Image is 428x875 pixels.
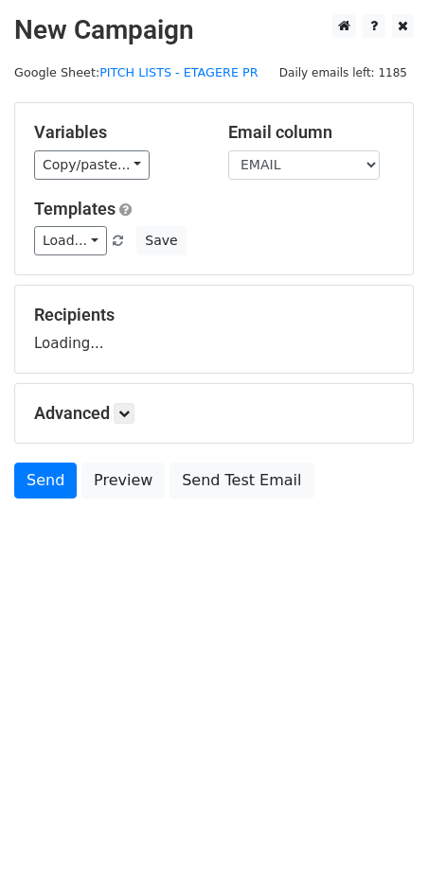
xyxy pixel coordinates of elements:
[34,122,200,143] h5: Variables
[14,14,414,46] h2: New Campaign
[273,65,414,79] a: Daily emails left: 1185
[14,65,259,79] small: Google Sheet:
[169,463,313,499] a: Send Test Email
[34,150,150,180] a: Copy/paste...
[228,122,394,143] h5: Email column
[99,65,258,79] a: PITCH LISTS - ETAGERE PR
[14,463,77,499] a: Send
[34,305,394,325] h5: Recipients
[34,305,394,354] div: Loading...
[136,226,186,255] button: Save
[273,62,414,83] span: Daily emails left: 1185
[34,226,107,255] a: Load...
[34,199,116,219] a: Templates
[81,463,165,499] a: Preview
[34,403,394,424] h5: Advanced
